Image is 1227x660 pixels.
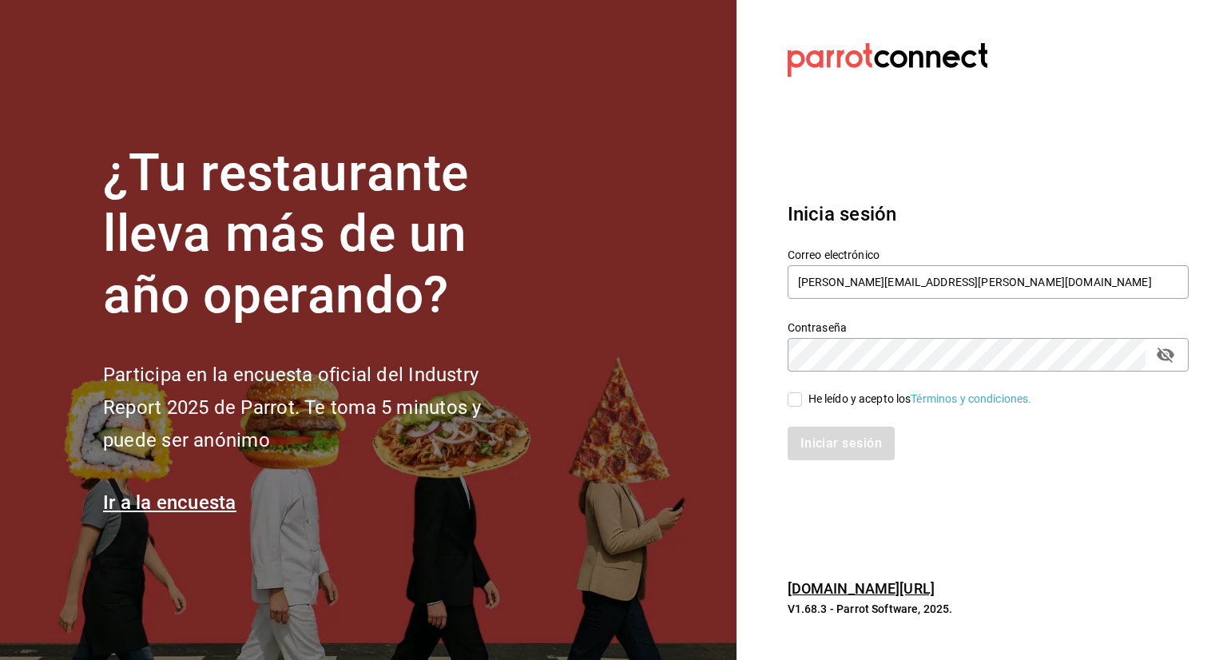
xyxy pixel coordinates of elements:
h1: ¿Tu restaurante lleva más de un año operando? [103,143,534,327]
a: Ir a la encuesta [103,491,236,514]
label: Correo electrónico [788,248,1189,260]
h3: Inicia sesión [788,200,1189,229]
a: [DOMAIN_NAME][URL] [788,580,935,597]
label: Contraseña [788,321,1189,332]
h2: Participa en la encuesta oficial del Industry Report 2025 de Parrot. Te toma 5 minutos y puede se... [103,359,534,456]
button: passwordField [1152,341,1179,368]
a: Términos y condiciones. [911,392,1031,405]
p: V1.68.3 - Parrot Software, 2025. [788,601,1189,617]
input: Ingresa tu correo electrónico [788,265,1189,299]
div: He leído y acepto los [808,391,1032,408]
